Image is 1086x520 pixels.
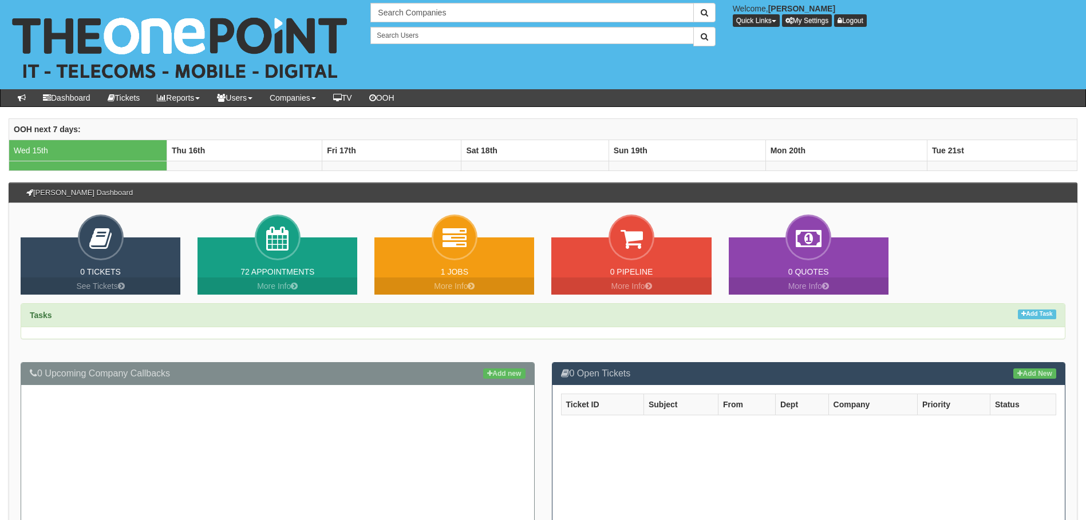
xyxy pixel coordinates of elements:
h3: 0 Upcoming Company Callbacks [30,368,526,379]
button: Quick Links [733,14,780,27]
a: More Info [551,277,711,295]
a: See Tickets [21,277,180,295]
th: Sun 19th [609,140,765,161]
input: Search Companies [370,3,693,22]
th: Sat 18th [461,140,609,161]
td: Wed 15th [9,140,167,161]
a: Logout [834,14,867,27]
h3: [PERSON_NAME] Dashboard [21,183,139,203]
div: Welcome, [724,3,1086,27]
a: Users [208,89,261,106]
th: Tue 21st [927,140,1077,161]
th: Fri 17th [322,140,461,161]
a: Reports [148,89,208,106]
b: [PERSON_NAME] [768,4,835,13]
a: Dashboard [34,89,99,106]
a: 72 Appointments [240,267,314,276]
a: 0 Tickets [80,267,121,276]
th: Priority [917,394,990,415]
a: Add New [1013,368,1056,379]
a: 0 Pipeline [610,267,653,276]
a: More Info [374,277,534,295]
th: Dept [775,394,828,415]
th: From [718,394,775,415]
input: Search Users [370,27,693,44]
th: Subject [643,394,718,415]
th: Status [990,394,1056,415]
a: More Info [198,277,357,295]
a: Companies [261,89,325,106]
th: OOH next 7 days: [9,118,1077,140]
a: 1 Jobs [441,267,468,276]
a: 0 Quotes [788,267,829,276]
a: Add Task [1018,309,1056,319]
a: TV [325,89,361,106]
a: My Settings [782,14,832,27]
a: OOH [361,89,403,106]
a: Add new [483,368,525,379]
a: Tickets [99,89,149,106]
th: Thu 16th [167,140,322,161]
th: Ticket ID [561,394,643,415]
strong: Tasks [30,311,52,320]
th: Company [828,394,917,415]
h3: 0 Open Tickets [561,368,1057,379]
a: More Info [729,277,888,295]
th: Mon 20th [765,140,927,161]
